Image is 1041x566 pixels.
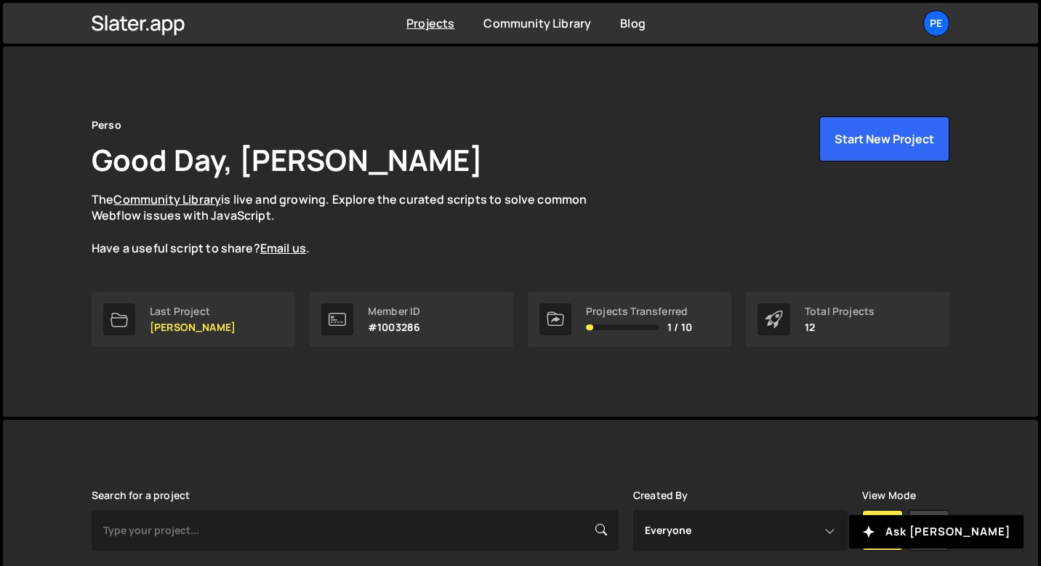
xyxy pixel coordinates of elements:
[368,306,420,317] div: Member ID
[620,15,646,31] a: Blog
[113,191,221,207] a: Community Library
[805,306,875,317] div: Total Projects
[92,292,295,347] a: Last Project [PERSON_NAME]
[819,116,949,162] button: Start New Project
[92,191,615,257] p: The is live and growing. Explore the curated scripts to solve common Webflow issues with JavaScri...
[92,490,190,501] label: Search for a project
[805,322,875,333] p: 12
[923,10,949,36] a: Pe
[406,15,454,31] a: Projects
[633,490,688,501] label: Created By
[862,490,916,501] label: View Mode
[368,322,420,333] p: #1003286
[483,15,591,31] a: Community Library
[849,515,1024,549] button: Ask [PERSON_NAME]
[260,240,306,256] a: Email us
[586,306,692,317] div: Projects Transferred
[667,322,692,333] span: 1 / 10
[150,306,236,317] div: Last Project
[92,140,483,180] h1: Good Day, [PERSON_NAME]
[92,116,121,134] div: Perso
[92,510,619,551] input: Type your project...
[150,322,236,333] p: [PERSON_NAME]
